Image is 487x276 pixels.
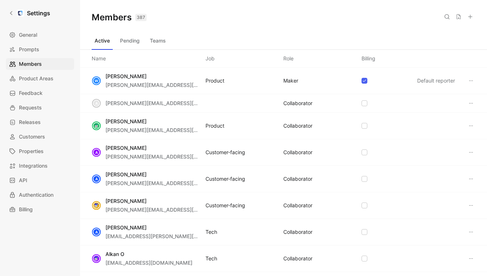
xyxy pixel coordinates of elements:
span: Authentication [19,191,53,199]
span: Feedback [19,89,43,97]
div: COLLABORATOR [283,148,312,157]
a: Members [6,58,74,70]
span: Members [19,60,42,68]
span: Properties [19,147,44,156]
div: 387 [135,14,147,21]
a: Requests [6,102,74,113]
h1: Members [92,12,147,23]
a: Product Areas [6,73,74,84]
div: Tech [205,228,217,236]
div: Customer-facing [205,148,245,157]
span: Prompts [19,45,39,54]
div: Product [205,121,224,130]
div: A [93,149,100,156]
h1: Settings [27,9,50,17]
div: COLLABORATOR [283,99,312,108]
div: Job [205,54,215,63]
span: [EMAIL_ADDRESS][PERSON_NAME][DOMAIN_NAME] [105,233,233,239]
a: General [6,29,74,41]
button: Teams [147,35,169,47]
a: Prompts [6,44,74,55]
span: [PERSON_NAME] [105,198,147,204]
span: Customers [19,132,45,141]
div: Customer-facing [205,201,245,210]
span: [PERSON_NAME][EMAIL_ADDRESS][DOMAIN_NAME] [105,127,233,133]
span: General [19,31,37,39]
img: avatar [93,255,100,262]
span: [PERSON_NAME][EMAIL_ADDRESS][PERSON_NAME][DOMAIN_NAME] [105,100,275,106]
span: [PERSON_NAME][EMAIL_ADDRESS][PERSON_NAME][DOMAIN_NAME] [105,207,275,213]
div: COLLABORATOR [283,201,312,210]
a: Billing [6,204,74,215]
div: A [93,175,100,183]
div: W [93,77,100,84]
div: COLLABORATOR [283,121,312,130]
span: [PERSON_NAME] [105,145,147,151]
span: [PERSON_NAME] [105,224,147,231]
span: Releases [19,118,41,127]
span: Default reporter [417,77,455,84]
span: [PERSON_NAME] [105,171,147,177]
img: avatar [93,202,100,209]
div: COLLABORATOR [283,254,312,263]
div: A [93,228,100,236]
a: Releases [6,116,74,128]
span: Alkan O [105,251,124,257]
button: Active [92,35,113,47]
img: avatar [93,122,100,129]
span: [PERSON_NAME][EMAIL_ADDRESS][PERSON_NAME][DOMAIN_NAME] [105,82,275,88]
div: Role [283,54,294,63]
span: [PERSON_NAME] [105,118,147,124]
span: Billing [19,205,33,214]
button: Pending [117,35,143,47]
a: Settings [6,6,53,20]
div: COLLABORATOR [283,228,312,236]
span: [EMAIL_ADDRESS][DOMAIN_NAME] [105,260,192,266]
div: COLLABORATOR [283,175,312,183]
a: Customers [6,131,74,143]
span: Product Areas [19,74,53,83]
div: a [93,100,100,107]
div: Name [92,54,106,63]
a: API [6,175,74,186]
div: Product [205,76,224,85]
a: Authentication [6,189,74,201]
span: [PERSON_NAME] [105,73,147,79]
span: [PERSON_NAME][EMAIL_ADDRESS][DOMAIN_NAME] [105,180,233,186]
a: Feedback [6,87,74,99]
span: [PERSON_NAME][EMAIL_ADDRESS][PERSON_NAME][DOMAIN_NAME] [105,153,275,160]
div: Customer-facing [205,175,245,183]
div: MAKER [283,76,298,85]
span: API [19,176,27,185]
a: Integrations [6,160,74,172]
span: Requests [19,103,42,112]
a: Properties [6,145,74,157]
div: Billing [362,54,375,63]
div: Tech [205,254,217,263]
span: Integrations [19,161,48,170]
